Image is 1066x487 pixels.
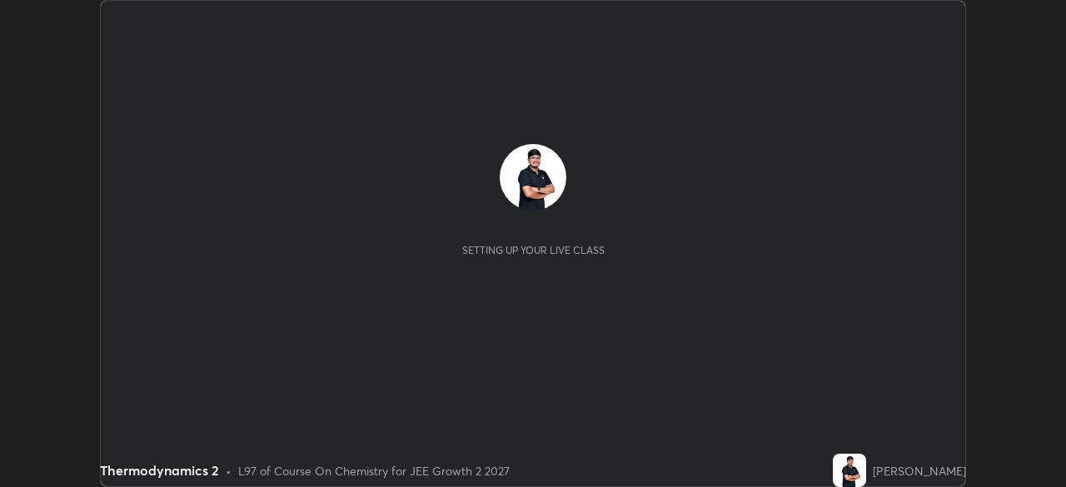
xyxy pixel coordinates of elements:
[462,244,605,256] div: Setting up your live class
[100,460,219,480] div: Thermodynamics 2
[226,462,232,480] div: •
[833,454,866,487] img: 233275cb9adc4a56a51a9adff78a3b51.jpg
[873,462,966,480] div: [PERSON_NAME]
[500,144,566,211] img: 233275cb9adc4a56a51a9adff78a3b51.jpg
[238,462,510,480] div: L97 of Course On Chemistry for JEE Growth 2 2027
